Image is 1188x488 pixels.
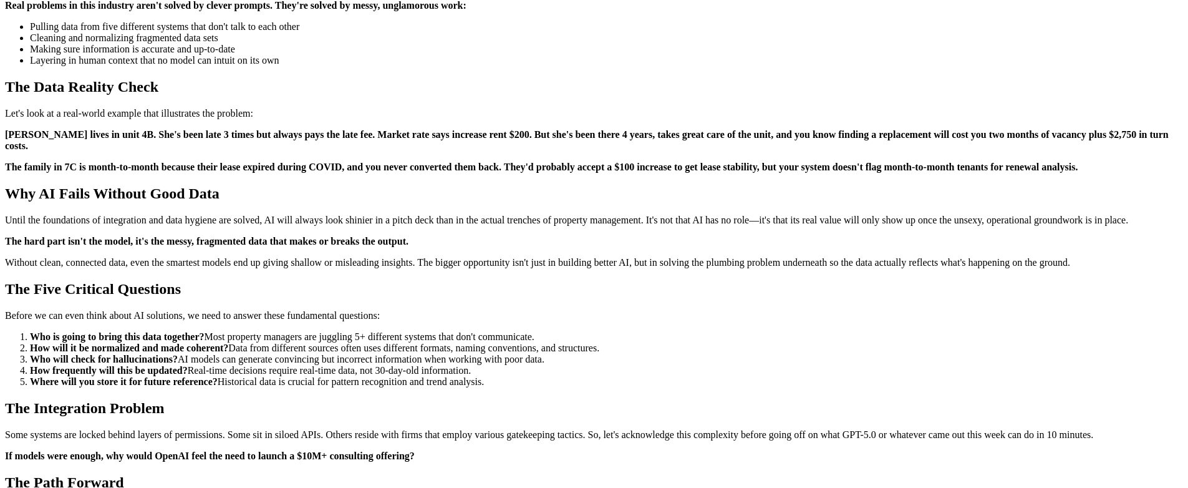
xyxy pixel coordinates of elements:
strong: How frequently will this be updated? [30,365,188,376]
li: Making sure information is accurate and up-to-date [30,44,1183,55]
h2: The Five Critical Questions [5,281,1183,298]
strong: Who will check for hallucinations? [30,354,178,364]
strong: If models were enough, why would OpenAI feel the need to launch a $10M+ consulting offering? [5,451,415,461]
li: Real-time decisions require real-time data, not 30-day-old information. [30,365,1183,376]
strong: How will it be normalized and made coherent? [30,343,228,353]
li: Layering in human context that no model can intuit on its own [30,55,1183,66]
p: Without clean, connected data, even the smartest models end up giving shallow or misleading insig... [5,257,1183,268]
p: Until the foundations of integration and data hygiene are solved, AI will always look shinier in ... [5,215,1183,226]
h2: The Data Reality Check [5,79,1183,95]
p: Some systems are locked behind layers of permissions. Some sit in siloed APIs. Others reside with... [5,429,1183,441]
strong: The hard part isn't the model, it's the messy, fragmented data that makes or breaks the output. [5,236,408,246]
li: Pulling data from five different systems that don't talk to each other [30,21,1183,32]
li: AI models can generate convincing but incorrect information when working with poor data. [30,354,1183,365]
p: Before we can even think about AI solutions, we need to answer these fundamental questions: [5,310,1183,321]
strong: Who is going to bring this data together? [30,331,205,342]
strong: [PERSON_NAME] lives in unit 4B. She's been late 3 times but always pays the late fee. Market rate... [5,129,1169,151]
li: Cleaning and normalizing fragmented data sets [30,32,1183,44]
h2: The Integration Problem [5,400,1183,417]
li: Most property managers are juggling 5+ different systems that don't communicate. [30,331,1183,343]
strong: The family in 7C is month-to-month because their lease expired during COVID, and you never conver... [5,162,1078,172]
strong: Where will you store it for future reference? [30,376,218,387]
li: Historical data is crucial for pattern recognition and trend analysis. [30,376,1183,388]
p: Let's look at a real-world example that illustrates the problem: [5,108,1183,119]
h2: Why AI Fails Without Good Data [5,185,1183,202]
li: Data from different sources often uses different formats, naming conventions, and structures. [30,343,1183,354]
